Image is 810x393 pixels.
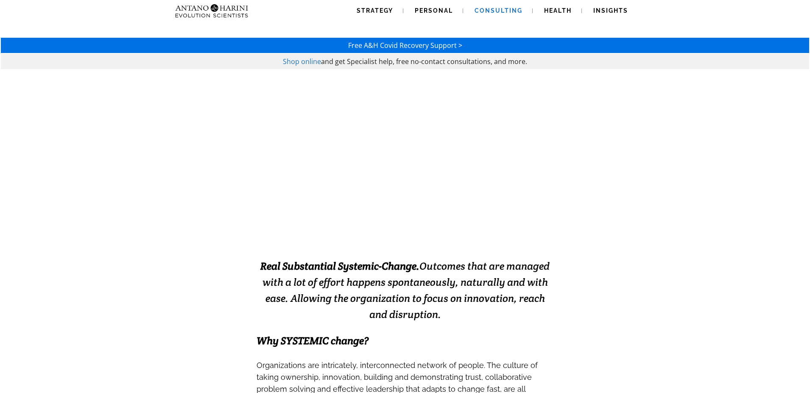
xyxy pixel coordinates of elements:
[257,334,369,347] span: Why SYSTEMIC change?
[544,7,572,14] span: Health
[283,57,321,66] a: Shop online
[260,259,419,273] strong: Real Substantial Systemic-Change.
[235,206,575,227] strong: EXCELLENCE INSTALLATION. ENABLED.
[357,7,393,14] span: Strategy
[475,7,522,14] span: Consulting
[593,7,628,14] span: Insights
[260,259,550,321] span: Outcomes that are managed with a lot of effort happens spontaneously, naturally and with ease. Al...
[321,57,527,66] span: and get Specialist help, free no-contact consultations, and more.
[348,41,462,50] a: Free A&H Covid Recovery Support >
[415,7,453,14] span: Personal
